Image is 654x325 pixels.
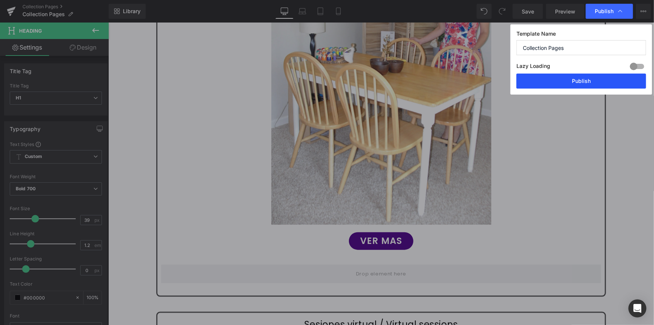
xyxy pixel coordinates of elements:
a: ver mas [241,210,305,227]
span: Publish [595,8,614,15]
button: Publish [516,74,646,89]
label: Lazy Loading [516,61,550,74]
label: Template Name [516,30,646,40]
a: Sesiones virtual / Virtual sessions [196,297,350,308]
div: Open Intercom Messenger [629,299,647,317]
